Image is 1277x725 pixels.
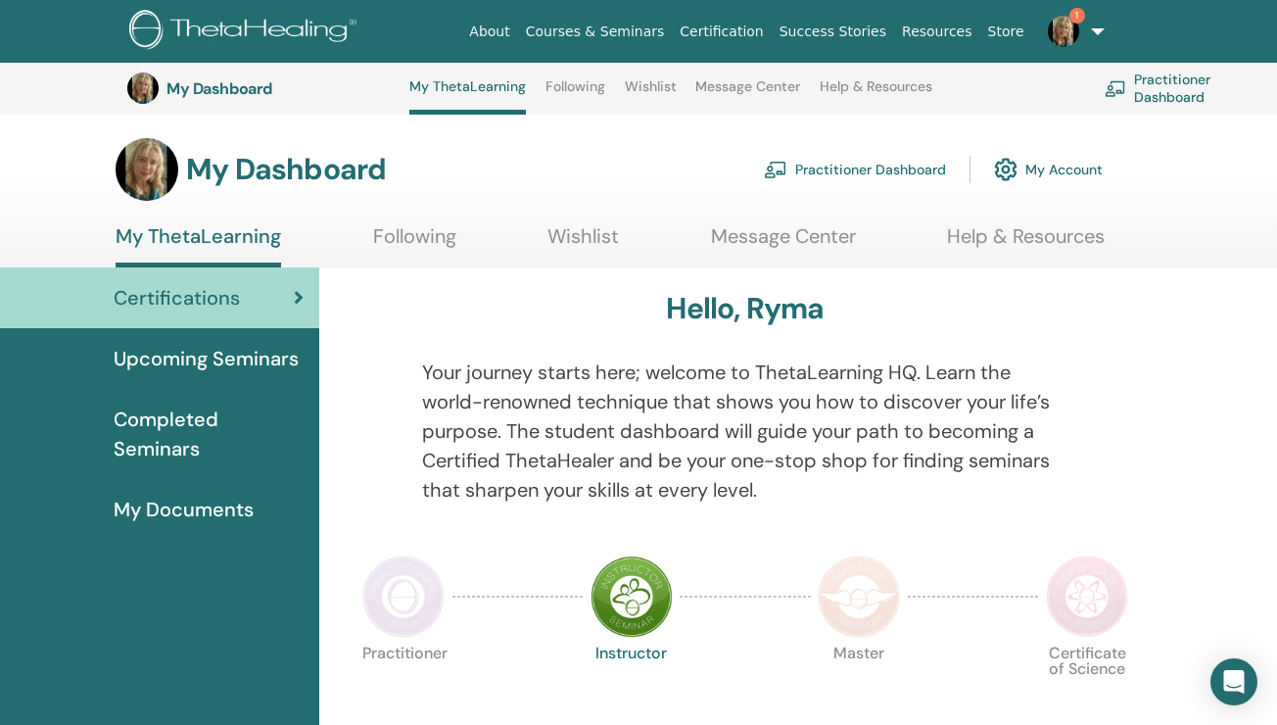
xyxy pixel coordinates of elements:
[461,14,517,50] a: About
[186,152,386,187] h3: My Dashboard
[695,78,800,110] a: Message Center
[711,224,856,263] a: Message Center
[1046,556,1128,638] img: Certificate of Science
[980,14,1032,50] a: Store
[545,78,605,110] a: Following
[362,556,445,638] img: Practitioner
[764,161,787,178] img: chalkboard-teacher.svg
[994,153,1017,186] img: cog.svg
[114,344,299,373] span: Upcoming Seminars
[894,14,980,50] a: Resources
[672,14,771,50] a: Certification
[116,224,281,267] a: My ThetaLearning
[1105,80,1126,96] img: chalkboard-teacher.svg
[947,224,1105,263] a: Help & Resources
[409,78,526,115] a: My ThetaLearning
[625,78,677,110] a: Wishlist
[994,148,1103,191] a: My Account
[547,224,619,263] a: Wishlist
[1048,16,1079,47] img: default.jpg
[666,291,824,326] h3: Hello, Ryma
[422,358,1068,505] p: Your journey starts here; welcome to ThetaLearning HQ. Learn the world-renowned technique that sh...
[166,79,362,98] h3: My Dashboard
[764,148,946,191] a: Practitioner Dashboard
[818,556,900,638] img: Master
[591,556,673,638] img: Instructor
[114,495,254,524] span: My Documents
[820,78,932,110] a: Help & Resources
[1069,8,1085,24] span: 1
[1210,658,1257,705] div: Open Intercom Messenger
[129,10,363,54] img: logo.png
[518,14,673,50] a: Courses & Seminars
[772,14,894,50] a: Success Stories
[127,72,159,104] img: default.jpg
[114,283,240,313] span: Certifications
[116,138,178,201] img: default.jpg
[114,405,304,463] span: Completed Seminars
[1105,67,1270,110] a: Practitioner Dashboard
[373,224,456,263] a: Following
